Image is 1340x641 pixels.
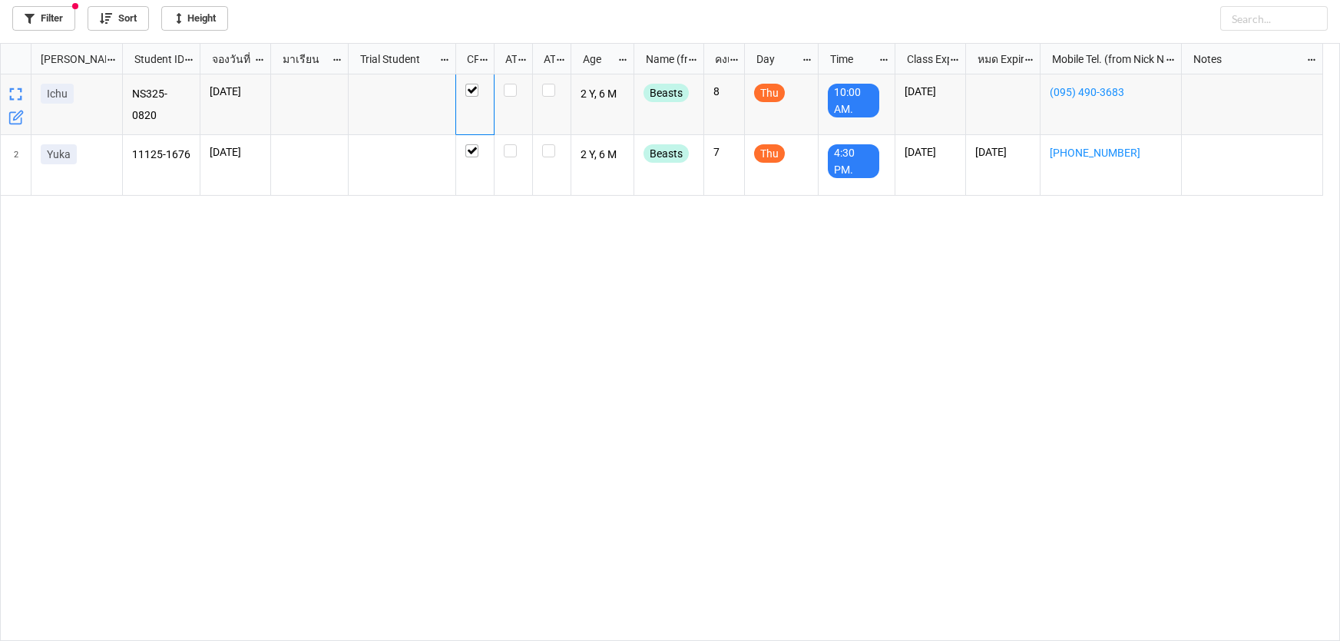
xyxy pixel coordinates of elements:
div: 10:00 AM. [828,84,879,117]
a: (095) 490-3683 [1050,84,1172,101]
div: คงเหลือ (from Nick Name) [706,51,729,68]
p: [DATE] [210,144,261,160]
div: 4:30 PM. [828,144,879,178]
p: 2 Y, 6 M [581,84,625,105]
div: Beasts [644,84,689,102]
a: Sort [88,6,149,31]
a: [PHONE_NUMBER] [1050,144,1172,161]
div: [PERSON_NAME] Name [31,51,106,68]
a: Filter [12,6,75,31]
div: Thu [754,84,785,102]
div: มาเรียน [273,51,332,68]
a: Height [161,6,228,31]
div: ATT [496,51,518,68]
p: 7 [713,144,735,160]
div: Time [821,51,878,68]
div: Age [574,51,618,68]
div: Notes [1184,51,1305,68]
div: Name (from Class) [637,51,687,68]
div: CF [458,51,479,68]
div: จองวันที่ [203,51,254,68]
p: Ichu [47,86,68,101]
div: หมด Expired date (from [PERSON_NAME] Name) [968,51,1024,68]
p: NS325-0820 [132,84,191,125]
div: Beasts [644,144,689,163]
input: Search... [1220,6,1328,31]
p: [DATE] [905,144,956,160]
p: Yuka [47,147,71,162]
p: 2 Y, 6 M [581,144,625,166]
div: Class Expiration [898,51,949,68]
p: 8 [713,84,735,99]
div: Student ID (from [PERSON_NAME] Name) [125,51,184,68]
div: grid [1,44,123,74]
div: Trial Student [351,51,439,68]
div: Mobile Tel. (from Nick Name) [1043,51,1164,68]
p: [DATE] [905,84,956,99]
p: 11125-1676 [132,144,191,166]
span: 2 [14,135,18,195]
div: ATK [534,51,556,68]
p: [DATE] [210,84,261,99]
div: Day [747,51,802,68]
div: Thu [754,144,785,163]
p: [DATE] [975,144,1031,160]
